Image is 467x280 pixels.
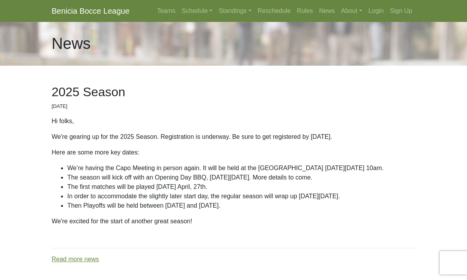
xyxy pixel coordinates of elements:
[52,34,91,53] h1: News
[52,256,99,262] a: Read more news
[52,117,415,126] p: Hi folks,
[294,3,316,19] a: Rules
[387,3,415,19] a: Sign Up
[179,3,216,19] a: Schedule
[338,3,365,19] a: About
[67,201,415,210] li: Then Playoffs will be held between [DATE] and [DATE].
[52,132,415,142] p: We're gearing up for the 2025 Season. Registration is underway. Be sure to get registered by [DATE].
[67,163,415,173] li: We’re having the Capo Meeting in person again. It will be held at the [GEOGRAPHIC_DATA] [DATE][DA...
[52,217,415,226] p: We're excited for the start of another great season!
[67,192,415,201] li: In order to accommodate the slightly later start day, the regular season will wrap up [DATE][DATE].
[67,182,415,192] li: The first matches will be played [DATE] April, 27th.
[52,84,415,99] h2: 2025 Season
[316,3,338,19] a: News
[67,173,415,182] li: The season will kick off with an Opening Day BBQ, [DATE][DATE]. More details to come.
[365,3,387,19] a: Login
[52,148,415,157] p: Here are some more key dates:
[52,102,415,110] p: [DATE]
[154,3,178,19] a: Teams
[52,3,129,19] a: Benicia Bocce League
[255,3,294,19] a: Reschedule
[216,3,254,19] a: Standings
